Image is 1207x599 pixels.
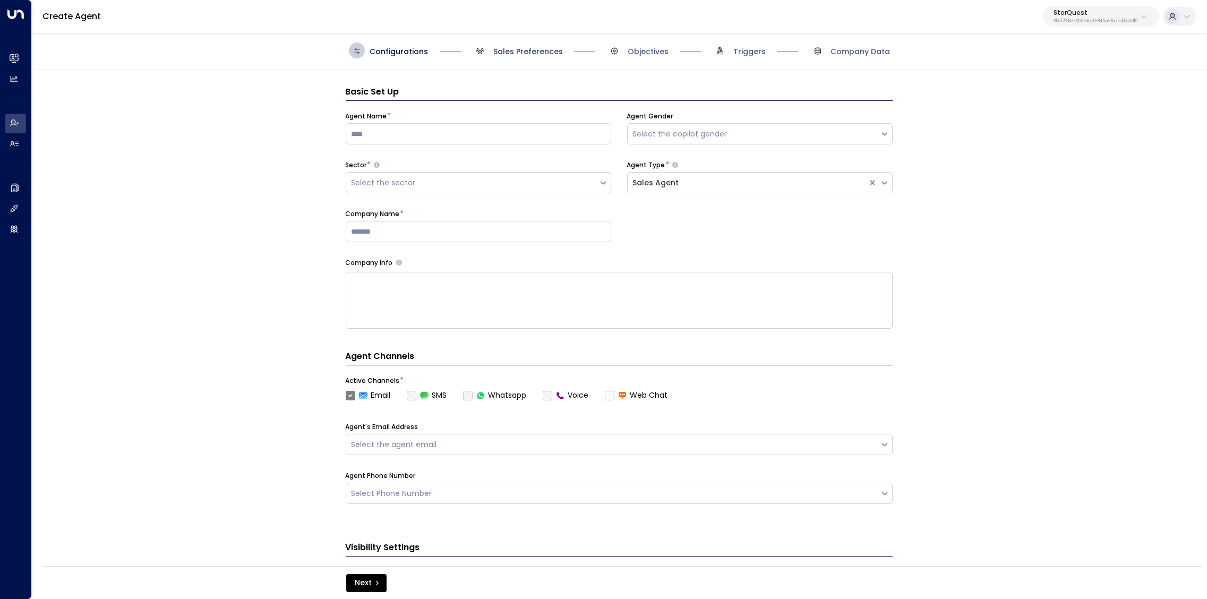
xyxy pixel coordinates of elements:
label: Voice [543,390,589,401]
div: Sales Agent [633,177,862,189]
div: Select the copilot gender [633,129,875,140]
span: Company Data [831,46,891,57]
label: Company Info [346,258,393,268]
label: Email [346,390,391,401]
label: Agent Type [627,160,665,170]
div: To activate this channel, please go to the Integrations page [407,390,447,401]
button: StorQuest95e12634-a2b0-4ea9-845a-0bcfa50e2d19 [1043,6,1159,27]
label: Agent Name [346,112,387,121]
label: Agent Gender [627,112,673,121]
button: Select whether your copilot will handle inquiries directly from leads or from brokers representin... [672,161,678,168]
span: Triggers [733,46,766,57]
label: Agent Phone Number [346,471,416,481]
span: Objectives [628,46,669,57]
label: SMS [407,390,447,401]
div: Select the agent email [352,439,875,450]
label: Agent's Email Address [346,422,418,432]
label: Web Chat [605,390,668,401]
p: StorQuest [1054,10,1137,16]
span: Configurations [370,46,429,57]
a: Create Agent [42,10,101,22]
label: Active Channels [346,376,400,386]
label: Sector [346,160,367,170]
button: Next [346,574,387,592]
label: Whatsapp [463,390,527,401]
button: Select whether your copilot will handle inquiries directly from leads or from brokers representin... [374,161,380,168]
p: 95e12634-a2b0-4ea9-845a-0bcfa50e2d19 [1054,19,1137,23]
button: Provide a brief overview of your company, including your industry, products or services, and any ... [396,260,402,266]
div: To activate this channel, please go to the Integrations page [463,390,527,401]
h3: Visibility Settings [346,541,893,557]
label: Company Name [346,209,400,219]
h3: Basic Set Up [346,85,893,101]
span: Sales Preferences [493,46,563,57]
div: Select the sector [352,177,593,189]
h4: Agent Channels [346,350,893,365]
div: Select Phone Number [352,488,875,499]
div: To activate this channel, please go to the Integrations page [543,390,589,401]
